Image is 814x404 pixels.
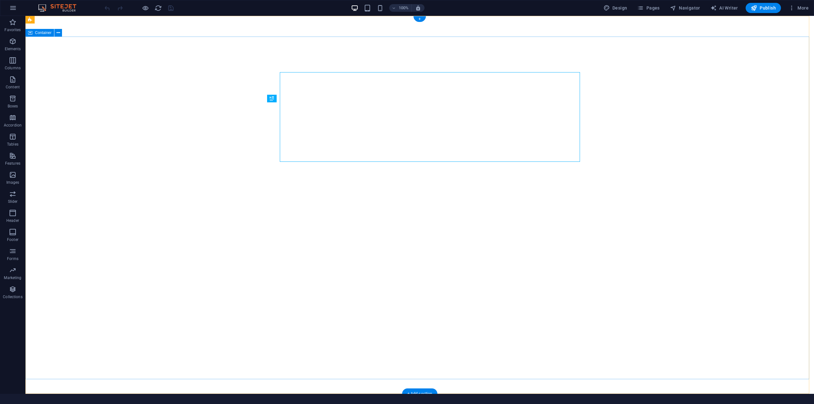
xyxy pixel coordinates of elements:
[670,5,700,11] span: Navigator
[141,4,149,12] button: Click here to leave preview mode and continue editing
[786,3,811,13] button: More
[667,3,703,13] button: Navigator
[4,123,22,128] p: Accordion
[154,4,162,12] button: reload
[415,5,421,11] i: On resize automatically adjust zoom level to fit chosen device.
[413,16,426,22] div: +
[5,46,21,51] p: Elements
[8,199,18,204] p: Slider
[399,4,409,12] h6: 100%
[635,3,662,13] button: Pages
[7,237,18,242] p: Footer
[601,3,630,13] button: Design
[708,3,741,13] button: AI Writer
[710,5,738,11] span: AI Writer
[389,4,412,12] button: 100%
[37,4,84,12] img: Editor Logo
[7,256,18,261] p: Forms
[8,104,18,109] p: Boxes
[6,85,20,90] p: Content
[637,5,659,11] span: Pages
[746,3,781,13] button: Publish
[751,5,776,11] span: Publish
[35,31,52,35] span: Container
[5,65,21,71] p: Columns
[7,142,18,147] p: Tables
[3,294,22,299] p: Collections
[155,4,162,12] i: Reload page
[4,27,21,32] p: Favorites
[789,5,809,11] span: More
[601,3,630,13] div: Design (Ctrl+Alt+Y)
[402,388,438,399] div: + Add section
[5,161,20,166] p: Features
[6,180,19,185] p: Images
[6,218,19,223] p: Header
[604,5,627,11] span: Design
[4,275,21,280] p: Marketing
